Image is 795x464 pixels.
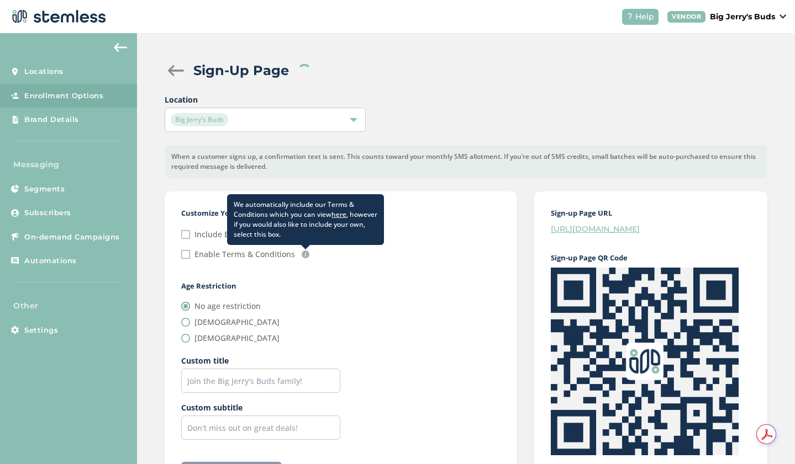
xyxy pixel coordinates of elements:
span: Brand Details [24,114,79,125]
img: icon-help-white-03924b79.svg [626,13,633,20]
span: Settings [24,325,58,336]
label: Location [165,94,366,105]
span: On-demand Campaigns [24,232,120,243]
h2: Sign-up Page URL [551,208,751,219]
img: icon-arrow-back-accent-c549486e.svg [114,43,127,52]
span: Locations [24,66,64,77]
h2: Sign-up Page QR Code [551,253,751,264]
a: here [331,210,346,219]
label: [DEMOGRAPHIC_DATA] [194,332,280,344]
iframe: Chat Widget [740,411,795,464]
span: Help [635,11,654,23]
img: logo-dark-0685b13c.svg [9,6,106,28]
img: icon-info-236977d2.svg [302,250,309,258]
p: We automatically include our Terms & Conditions which you can view , however if you would also li... [234,200,377,239]
span: Segments [24,184,65,195]
label: Include E-Signature [194,231,267,238]
div: When a customer signs up, a confirmation text is sent. This counts toward your monthly SMS allotm... [165,145,767,178]
label: [DEMOGRAPHIC_DATA] [194,316,280,328]
img: icon_down-arrow-small-66adaf34.svg [780,14,786,19]
span: Enrollment Options [24,90,103,102]
h2: Sign-Up Page [193,61,289,81]
p: Big Jerry's Buds [710,11,775,23]
a: [URL][DOMAIN_NAME] [551,224,640,234]
img: OfpQOQAAAAZJREFUAwCyWP+EGkcoPAAAAABJRU5ErkJggg== [551,268,739,455]
span: Automations [24,255,77,266]
label: Custom title [181,355,340,366]
label: Custom subtitle [181,402,340,413]
input: Join the Big Jerry's Buds family! [181,369,340,393]
label: Enable Terms & Conditions [194,250,295,258]
div: VENDOR [667,11,706,23]
span: Big Jerry's Buds [171,113,228,126]
input: Don't miss out on great deals! [181,415,340,440]
span: Subscribers [24,207,71,218]
h2: Age Restriction [181,281,499,292]
h2: Customize Your Sign-up Page [181,208,499,219]
label: No age restriction [194,300,261,312]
